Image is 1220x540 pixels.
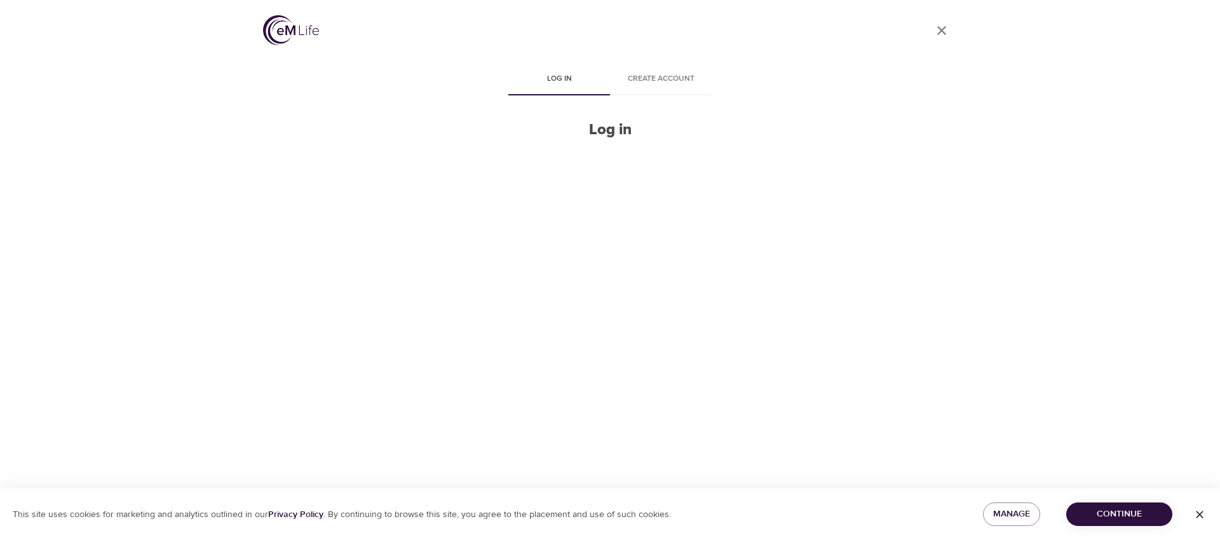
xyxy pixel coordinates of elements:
span: Manage [993,506,1030,522]
button: Continue [1066,502,1172,526]
h2: Log in [508,121,712,139]
a: close [926,15,957,46]
button: Manage [983,502,1040,526]
span: Create account [618,73,704,86]
img: logo [263,15,319,45]
span: Log in [516,73,602,86]
a: Privacy Policy [268,509,323,520]
span: Continue [1076,506,1162,522]
div: disabled tabs example [508,65,712,95]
